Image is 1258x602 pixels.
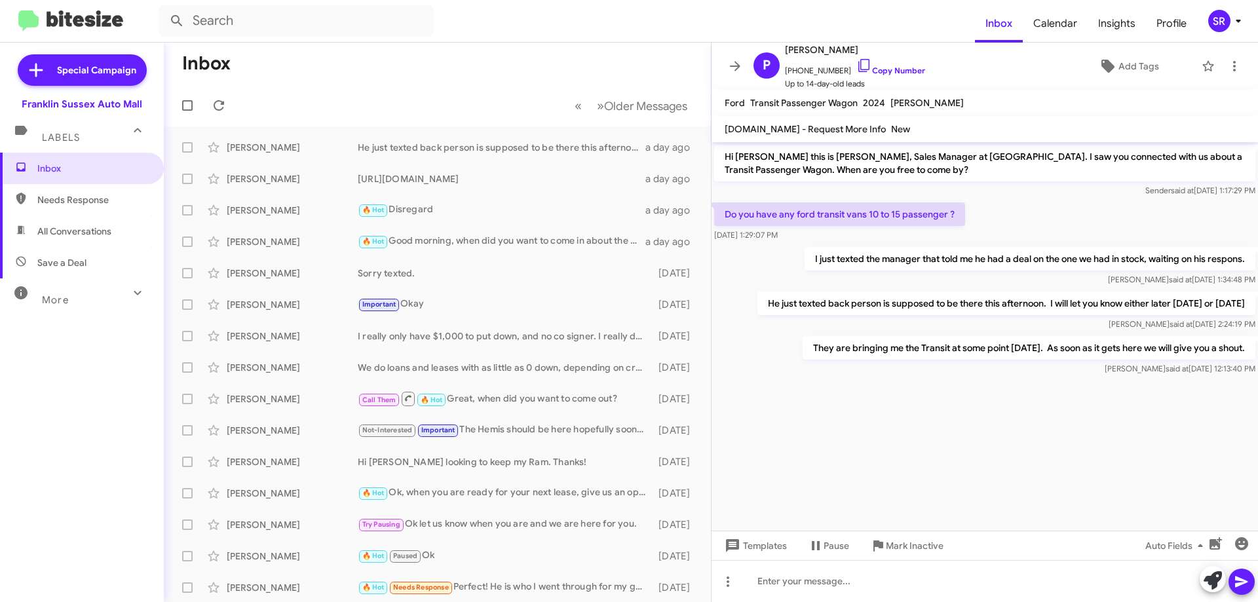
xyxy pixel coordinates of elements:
[797,534,860,557] button: Pause
[757,292,1255,315] p: He just texted back person is supposed to be there this afternoon. I will let you know either lat...
[567,92,695,119] nav: Page navigation example
[227,487,358,500] div: [PERSON_NAME]
[358,485,652,500] div: Ok, when you are ready for your next lease, give us an opportunity to earn your business.
[362,426,413,434] span: Not-Interested
[714,230,778,240] span: [DATE] 1:29:07 PM
[358,297,652,312] div: Okay
[763,55,771,76] span: P
[652,298,700,311] div: [DATE]
[57,64,136,77] span: Special Campaign
[652,329,700,343] div: [DATE]
[362,583,385,592] span: 🔥 Hot
[1145,534,1208,557] span: Auto Fields
[645,204,700,217] div: a day ago
[362,206,385,214] span: 🔥 Hot
[652,392,700,405] div: [DATE]
[362,552,385,560] span: 🔥 Hot
[1166,364,1189,373] span: said at
[1170,319,1192,329] span: said at
[421,426,455,434] span: Important
[1105,364,1255,373] span: [PERSON_NAME] [DATE] 12:13:40 PM
[604,99,687,113] span: Older Messages
[824,534,849,557] span: Pause
[805,247,1255,271] p: I just texted the manager that told me he had a deal on the one we had in stock, waiting on his r...
[886,534,943,557] span: Mark Inactive
[362,396,396,404] span: Call Them
[362,237,385,246] span: 🔥 Hot
[652,361,700,374] div: [DATE]
[227,267,358,280] div: [PERSON_NAME]
[37,193,149,206] span: Needs Response
[227,424,358,437] div: [PERSON_NAME]
[37,225,111,238] span: All Conversations
[227,581,358,594] div: [PERSON_NAME]
[1109,319,1255,329] span: [PERSON_NAME] [DATE] 2:24:19 PM
[362,520,400,529] span: Try Pausing
[358,267,652,280] div: Sorry texted.
[227,392,358,405] div: [PERSON_NAME]
[1135,534,1219,557] button: Auto Fields
[863,97,885,109] span: 2024
[856,66,925,75] a: Copy Number
[358,172,645,185] div: [URL][DOMAIN_NAME]
[714,145,1255,181] p: Hi [PERSON_NAME] this is [PERSON_NAME], Sales Manager at [GEOGRAPHIC_DATA]. I saw you connected w...
[714,202,965,226] p: Do you have any ford transit vans 10 to 15 passenger ?
[750,97,858,109] span: Transit Passenger Wagon
[358,202,645,217] div: Disregard
[358,234,645,249] div: Good morning, when did you want to come in about the 2500?
[1197,10,1244,32] button: SR
[358,455,652,468] div: Hi [PERSON_NAME] looking to keep my Ram. Thanks!
[645,172,700,185] div: a day ago
[1061,54,1195,78] button: Add Tags
[42,294,69,306] span: More
[652,550,700,563] div: [DATE]
[358,423,652,438] div: The Hemis should be here hopefully soon. We have nearly 30 that are just waiting to be shipped. T...
[227,141,358,154] div: [PERSON_NAME]
[652,424,700,437] div: [DATE]
[1146,5,1197,43] a: Profile
[785,42,925,58] span: [PERSON_NAME]
[358,517,652,532] div: Ok let us know when you are and we are here for you.
[37,162,149,175] span: Inbox
[358,548,652,563] div: Ok
[358,580,652,595] div: Perfect! He is who I went through for my grand Cherokee
[362,489,385,497] span: 🔥 Hot
[227,298,358,311] div: [PERSON_NAME]
[42,132,80,143] span: Labels
[358,390,652,407] div: Great, when did you want to come out?
[785,58,925,77] span: [PHONE_NUMBER]
[722,534,787,557] span: Templates
[803,336,1255,360] p: They are bringing me the Transit at some point [DATE]. As soon as it gets here we will give you a...
[362,300,396,309] span: Important
[975,5,1023,43] a: Inbox
[227,204,358,217] div: [PERSON_NAME]
[358,141,645,154] div: He just texted back person is supposed to be there this afternoon. I will let you know either lat...
[1171,185,1194,195] span: said at
[421,396,443,404] span: 🔥 Hot
[1023,5,1088,43] span: Calendar
[227,455,358,468] div: [PERSON_NAME]
[725,123,886,135] span: [DOMAIN_NAME] - Request More Info
[652,518,700,531] div: [DATE]
[652,581,700,594] div: [DATE]
[358,361,652,374] div: We do loans and leases with as little as 0 down, depending on credit
[567,92,590,119] button: Previous
[597,98,604,114] span: »
[182,53,231,74] h1: Inbox
[785,77,925,90] span: Up to 14-day-old leads
[37,256,86,269] span: Save a Deal
[1088,5,1146,43] a: Insights
[652,487,700,500] div: [DATE]
[227,172,358,185] div: [PERSON_NAME]
[575,98,582,114] span: «
[652,267,700,280] div: [DATE]
[712,534,797,557] button: Templates
[1118,54,1159,78] span: Add Tags
[1169,274,1192,284] span: said at
[393,583,449,592] span: Needs Response
[159,5,434,37] input: Search
[891,123,910,135] span: New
